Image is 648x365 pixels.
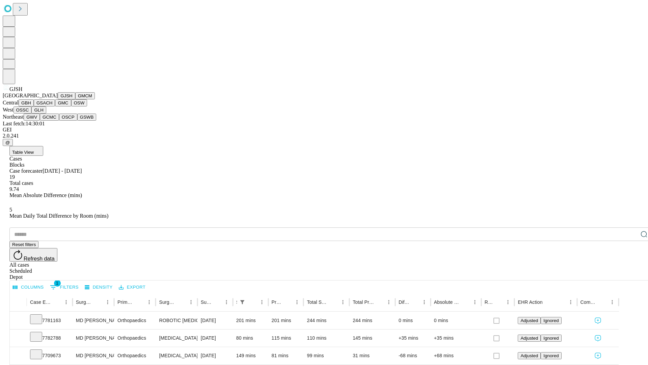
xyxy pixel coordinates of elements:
[30,299,51,305] div: Case Epic Id
[566,297,575,307] button: Menu
[3,121,45,126] span: Last fetch: 14:30:01
[9,186,19,192] span: 9.74
[117,312,152,329] div: Orthopaedics
[580,299,597,305] div: Comments
[12,150,34,155] span: Table View
[399,312,427,329] div: 0 mins
[48,282,80,293] button: Show filters
[30,330,69,347] div: 7782788
[11,282,46,293] button: Select columns
[353,299,374,305] div: Total Predicted Duration
[420,297,429,307] button: Menu
[159,330,194,347] div: [MEDICAL_DATA] [MEDICAL_DATA]
[518,299,542,305] div: EHR Action
[307,312,346,329] div: 244 mins
[272,347,300,364] div: 81 mins
[9,241,38,248] button: Reset filters
[272,299,282,305] div: Predicted In Room Duration
[12,242,36,247] span: Reset filters
[135,297,144,307] button: Sort
[607,297,617,307] button: Menu
[201,347,230,364] div: [DATE]
[485,299,493,305] div: Resolved in EHR
[384,297,394,307] button: Menu
[76,312,111,329] div: MD [PERSON_NAME] [PERSON_NAME] Md
[543,336,559,341] span: Ignored
[52,297,61,307] button: Sort
[71,99,87,106] button: OSW
[470,297,480,307] button: Menu
[307,347,346,364] div: 99 mins
[186,297,196,307] button: Menu
[19,99,34,106] button: GBH
[76,299,93,305] div: Surgeon Name
[34,99,55,106] button: GSACH
[520,353,538,358] span: Adjusted
[13,315,23,327] button: Expand
[518,335,541,342] button: Adjusted
[9,168,43,174] span: Case forecaster
[40,114,59,121] button: GCMC
[9,86,22,92] span: GJSH
[117,347,152,364] div: Orthopaedics
[24,256,55,262] span: Refresh data
[13,333,23,344] button: Expand
[248,297,257,307] button: Sort
[13,106,32,114] button: OSSC
[434,347,478,364] div: +68 mins
[77,114,97,121] button: GSWB
[353,312,392,329] div: 244 mins
[494,297,503,307] button: Sort
[24,114,40,121] button: GWV
[159,347,194,364] div: [MEDICAL_DATA] WITH [MEDICAL_DATA] REPAIR
[59,114,77,121] button: OSCP
[9,207,12,213] span: 5
[307,330,346,347] div: 110 mins
[3,114,24,120] span: Northeast
[55,99,71,106] button: GMC
[272,312,300,329] div: 201 mins
[541,352,561,359] button: Ignored
[201,299,212,305] div: Surgery Date
[375,297,384,307] button: Sort
[434,330,478,347] div: +35 mins
[76,347,111,364] div: MD [PERSON_NAME] [PERSON_NAME] Md
[520,336,538,341] span: Adjusted
[543,353,559,358] span: Ignored
[30,347,69,364] div: 7709673
[212,297,222,307] button: Sort
[236,330,265,347] div: 80 mins
[543,318,559,323] span: Ignored
[3,133,645,139] div: 2.0.241
[30,312,69,329] div: 7781163
[144,297,154,307] button: Menu
[13,350,23,362] button: Expand
[9,248,57,262] button: Refresh data
[399,330,427,347] div: +35 mins
[543,297,553,307] button: Sort
[3,107,13,113] span: West
[5,140,10,145] span: @
[54,280,61,287] span: 1
[177,297,186,307] button: Sort
[238,297,247,307] div: 1 active filter
[9,146,43,156] button: Table View
[3,100,19,105] span: Central
[238,297,247,307] button: Show filters
[353,347,392,364] div: 31 mins
[541,335,561,342] button: Ignored
[9,180,33,186] span: Total cases
[9,174,15,180] span: 19
[236,312,265,329] div: 201 mins
[257,297,267,307] button: Menu
[3,93,58,98] span: [GEOGRAPHIC_DATA]
[83,282,114,293] button: Density
[93,297,103,307] button: Sort
[31,106,46,114] button: GLH
[307,299,328,305] div: Total Scheduled Duration
[518,317,541,324] button: Adjusted
[520,318,538,323] span: Adjusted
[75,92,95,99] button: GMCM
[43,168,82,174] span: [DATE] - [DATE]
[399,347,427,364] div: -68 mins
